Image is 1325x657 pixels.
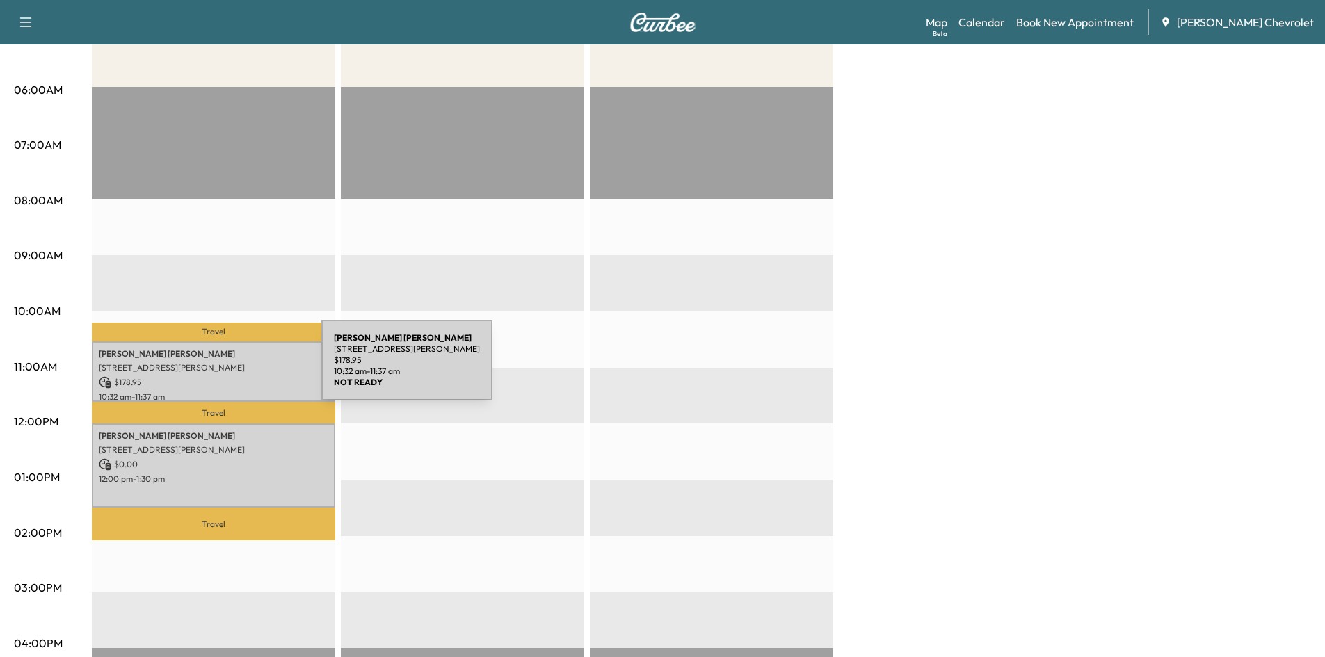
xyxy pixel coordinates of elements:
p: 01:00PM [14,469,60,485]
p: [PERSON_NAME] [PERSON_NAME] [99,348,328,359]
p: 10:32 am - 11:37 am [99,391,328,403]
div: Beta [933,29,947,39]
p: [STREET_ADDRESS][PERSON_NAME] [99,444,328,455]
b: NOT READY [334,377,383,387]
p: $ 178.95 [99,376,328,389]
span: [PERSON_NAME] Chevrolet [1177,14,1314,31]
p: 10:00AM [14,302,61,319]
p: 12:00 pm - 1:30 pm [99,473,328,485]
p: 11:00AM [14,358,57,375]
p: [STREET_ADDRESS][PERSON_NAME] [99,362,328,373]
p: 03:00PM [14,579,62,596]
p: 12:00PM [14,413,58,430]
img: Curbee Logo [629,13,696,32]
a: Calendar [958,14,1005,31]
p: 09:00AM [14,247,63,263]
p: 04:00PM [14,635,63,651]
p: [STREET_ADDRESS][PERSON_NAME] [334,343,480,355]
p: $ 0.00 [99,458,328,471]
b: [PERSON_NAME] [PERSON_NAME] [334,332,472,343]
p: 02:00PM [14,524,62,541]
p: 10:32 am - 11:37 am [334,366,480,377]
p: 07:00AM [14,136,61,153]
a: MapBeta [926,14,947,31]
p: Travel [92,323,335,341]
p: 08:00AM [14,192,63,209]
a: Book New Appointment [1016,14,1134,31]
p: Travel [92,508,335,540]
p: 06:00AM [14,81,63,98]
p: [PERSON_NAME] [PERSON_NAME] [99,430,328,441]
p: Travel [92,402,335,423]
p: $ 178.95 [334,355,480,366]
